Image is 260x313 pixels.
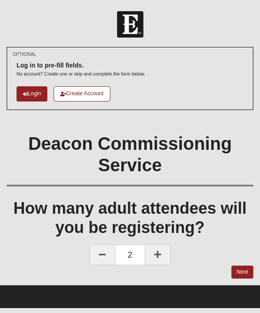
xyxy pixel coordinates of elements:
small: OPTIONAL [13,51,36,58]
b: Deacon Commissioning Service [28,134,232,175]
p: No account? Create one or skip and complete the form below. [17,71,145,77]
a: Create Account [54,86,110,101]
a: Next [231,266,253,279]
a: Login [17,86,47,101]
h1: How many adult attendees will you be registering? [7,199,253,237]
img: Church of Eleven22 Logo [117,11,143,38]
h6: Log in to pre-fill fields. [17,62,145,69]
span: 2 [115,245,145,265]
